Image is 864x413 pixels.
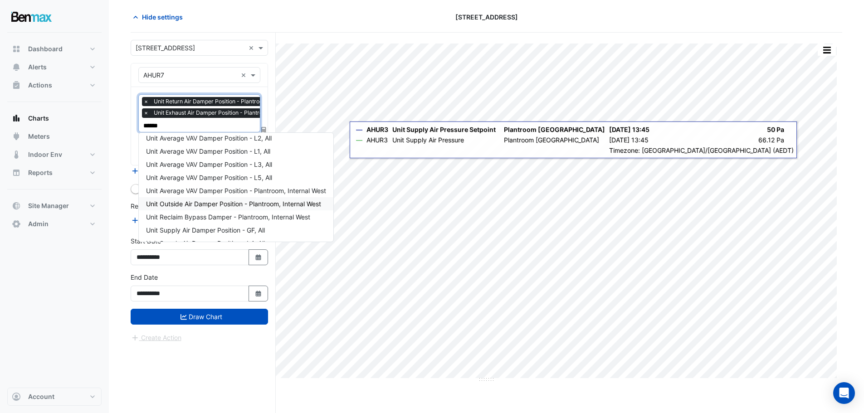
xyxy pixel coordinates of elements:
button: Admin [7,215,102,233]
button: Indoor Env [7,146,102,164]
fa-icon: Select Date [254,253,263,261]
button: Account [7,388,102,406]
app-icon: Alerts [12,63,21,72]
span: Unit Exhaust Air Damper Position - Plantroom, Internal West [151,108,309,117]
button: Meters [7,127,102,146]
span: Unit Average VAV Damper Position - L1, All [146,147,270,155]
app-icon: Dashboard [12,44,21,53]
span: Indoor Env [28,150,62,159]
span: Unit Average VAV Damper Position - L3, All [146,160,272,168]
span: Alerts [28,63,47,72]
button: Reports [7,164,102,182]
span: Clear [241,70,249,80]
label: End Date [131,272,158,282]
span: Charts [28,114,49,123]
span: Site Manager [28,201,69,210]
app-icon: Actions [12,81,21,90]
span: Unit Supply Air Damper Position - GF, All [146,226,265,234]
button: Add Reference Line [131,215,198,225]
span: [STREET_ADDRESS] [455,12,518,22]
span: Unit Average VAV Damper Position - Plantroom, Internal West [146,187,326,194]
button: Draw Chart [131,309,268,325]
button: More Options [818,44,836,56]
span: × [142,97,150,106]
label: Start Date [131,236,161,246]
app-icon: Admin [12,219,21,228]
button: Charts [7,109,102,127]
span: Unit Outside Air Damper Position - Plantroom, Internal West [146,200,321,208]
app-icon: Meters [12,132,21,141]
span: Unit Return Air Damper Position - Plantroom, Internal West [151,97,306,106]
fa-icon: Select Date [254,290,263,297]
span: Unit Reclaim Bypass Damper - Plantroom, Internal West [146,213,310,221]
button: Alerts [7,58,102,76]
app-icon: Charts [12,114,21,123]
app-icon: Site Manager [12,201,21,210]
span: Unit Average VAV Damper Position - L2, All [146,134,272,142]
app-icon: Indoor Env [12,150,21,159]
button: Hide settings [131,9,189,25]
span: Clear [249,43,256,53]
span: Reports [28,168,53,177]
span: Hide settings [142,12,183,22]
span: Actions [28,81,52,90]
span: Dashboard [28,44,63,53]
span: Meters [28,132,50,141]
button: Add Equipment [131,165,185,176]
button: Actions [7,76,102,94]
app-icon: Reports [12,168,21,177]
div: Open Intercom Messenger [833,382,855,404]
span: Admin [28,219,49,228]
span: Unit Supply Air Damper Position - L4, All [146,239,265,247]
img: Company Logo [11,7,52,25]
button: Dashboard [7,40,102,58]
label: Reference Lines [131,201,178,211]
button: Site Manager [7,197,102,215]
span: Unit Average VAV Damper Position - L5, All [146,174,272,181]
app-escalated-ticket-create-button: Please draw the charts first [131,333,182,340]
div: Options List [139,133,333,242]
span: Account [28,392,54,401]
span: Choose Function [260,126,268,134]
span: × [142,108,150,117]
